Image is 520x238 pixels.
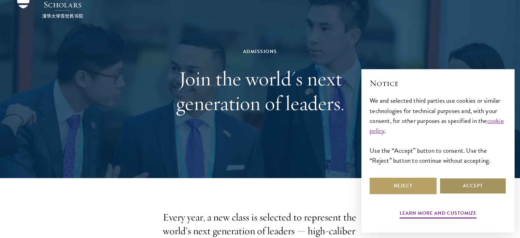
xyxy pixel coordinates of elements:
[142,47,378,56] div: Admissions
[439,178,506,194] button: Accept
[370,116,504,136] a: cookie policy
[370,77,506,89] h2: Notice
[370,178,437,194] button: Reject
[400,209,477,220] button: Learn more and customize
[370,96,506,165] div: We and selected third parties use cookies or similar technologies for technical purposes and, wit...
[142,66,378,115] h1: Join the world's next generation of leaders.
